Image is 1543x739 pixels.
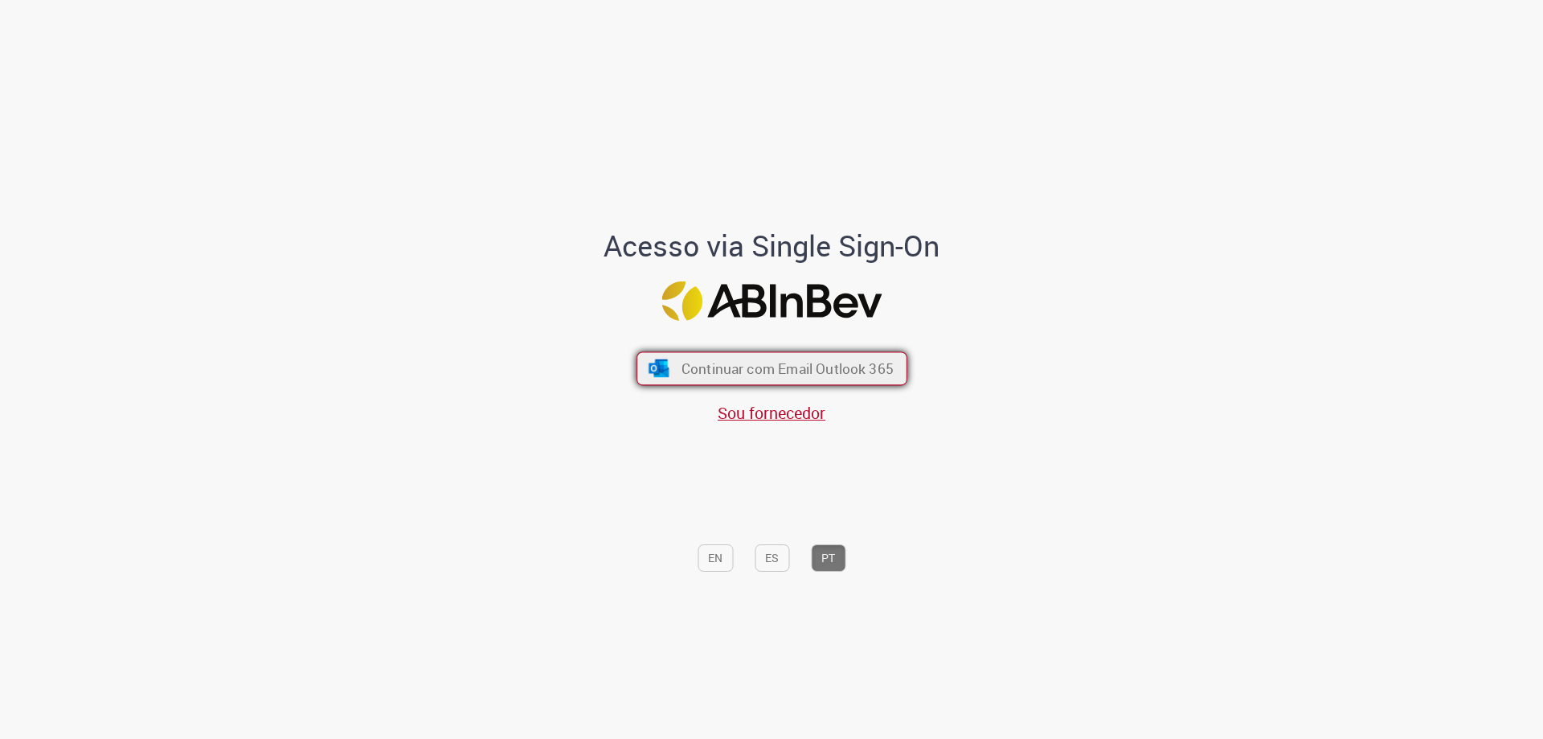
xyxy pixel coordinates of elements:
img: Logo ABInBev [661,281,882,321]
button: EN [698,544,733,572]
span: Continuar com Email Outlook 365 [681,359,893,378]
button: ícone Azure/Microsoft 360 Continuar com Email Outlook 365 [636,352,907,386]
button: ES [755,544,789,572]
h1: Acesso via Single Sign-On [549,230,995,262]
img: ícone Azure/Microsoft 360 [647,359,670,377]
a: Sou fornecedor [718,402,825,424]
button: PT [811,544,845,572]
